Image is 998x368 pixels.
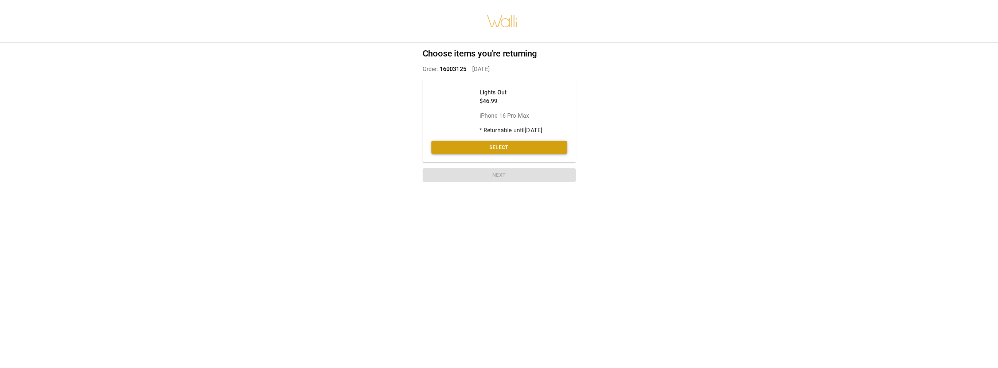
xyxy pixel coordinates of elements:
p: $46.99 [479,97,543,106]
p: * Returnable until [DATE] [479,126,543,135]
h2: Choose items you're returning [423,48,576,59]
img: walli-inc.myshopify.com [486,5,518,37]
p: Lights Out [479,88,543,97]
span: 16003125 [440,66,466,73]
p: Order: [DATE] [423,65,576,74]
button: Select [431,141,567,154]
p: iPhone 16 Pro Max [479,111,543,120]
